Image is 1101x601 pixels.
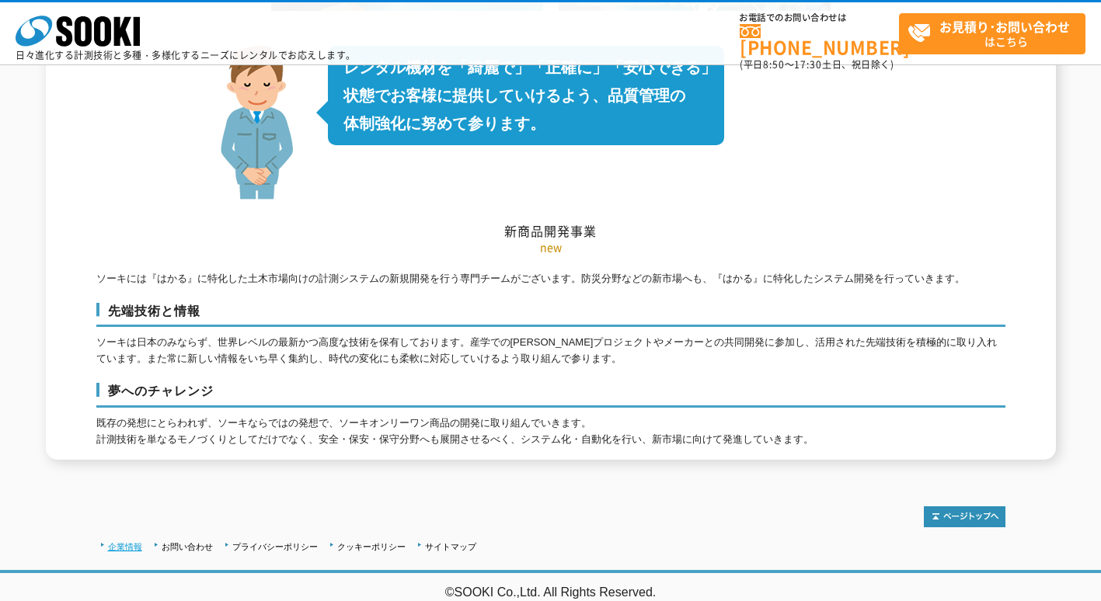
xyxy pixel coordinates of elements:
[96,415,1005,448] p: 既存の発想にとらわれず、ソーキならではの発想で、ソーキオンリーワン商品の開発に取り組んでいきます。 計測技術を単なるモノづくりとしてだけでなく、安全・保安・保守分野へも展開させるべく、システム化...
[425,542,476,551] a: サイトマップ
[221,46,293,200] img: ご挨拶
[96,383,1005,408] h3: 夢へのチャレンジ
[763,57,785,71] span: 8:50
[96,303,1005,328] h3: 先端技術と情報
[924,506,1005,527] img: トップページへ
[96,271,1005,287] p: ソーキには『はかる』に特化した土木市場向けの計測システムの新規開発を行う専門チームがございます。防災分野などの新市場へも、『はかる』に特化したシステム開発を行っていきます。
[232,542,318,551] a: プライバシーポリシー
[96,335,1005,367] p: ソーキは日本のみならず、世界レベルの最新かつ高度な技術を保有しております。産学での[PERSON_NAME]プロジェクトやメーカーとの共同開発に参加し、活用された先端技術を積極的に取り入れていま...
[740,24,899,56] a: [PHONE_NUMBER]
[740,13,899,23] span: お電話でのお問い合わせは
[939,17,1070,36] strong: お見積り･お問い合わせ
[96,239,1005,255] p: new
[899,13,1085,54] a: お見積り･お問い合わせはこちら
[740,57,894,71] span: (平日 ～ 土日、祝日除く)
[162,542,213,551] a: お問い合わせ
[794,57,822,71] span: 17:30
[108,542,142,551] a: 企業情報
[328,46,724,145] p: レンタル機材を「綺麗で」「正確に」「安心できる」 状態でお客様に提供していけるよう、品質管理の 体制強化に努めて参ります。
[908,14,1085,53] span: はこちら
[96,99,1005,239] h2: 新商品開発事業
[337,542,406,551] a: クッキーポリシー
[16,50,356,60] p: 日々進化する計測技術と多種・多様化するニーズにレンタルでお応えします。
